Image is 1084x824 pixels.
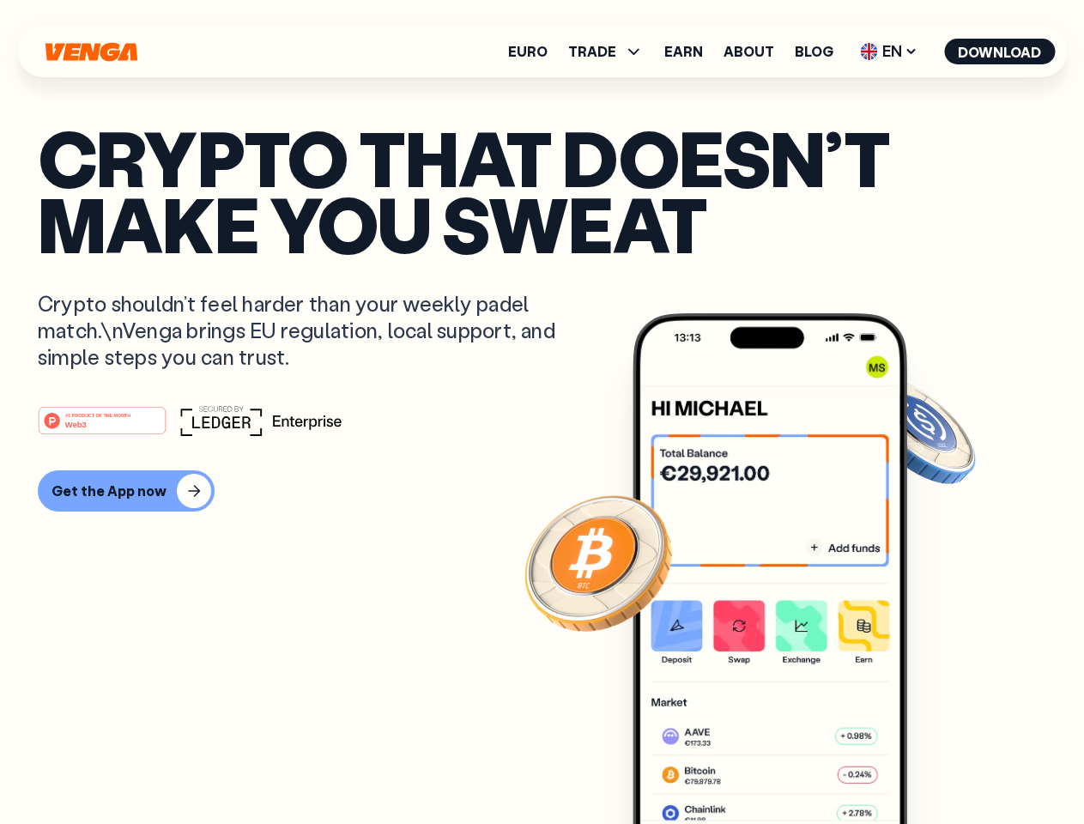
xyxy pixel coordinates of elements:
img: USDC coin [856,369,979,493]
p: Crypto that doesn’t make you sweat [38,124,1046,256]
span: EN [854,38,924,65]
button: Get the App now [38,470,215,512]
svg: Home [43,42,139,62]
tspan: #1 PRODUCT OF THE MONTH [65,412,130,417]
button: Download [944,39,1055,64]
img: flag-uk [860,43,877,60]
a: Get the App now [38,470,1046,512]
div: Get the App now [51,482,167,500]
a: #1 PRODUCT OF THE MONTHWeb3 [38,416,167,439]
tspan: Web3 [65,419,87,428]
a: About [724,45,774,58]
img: Bitcoin [521,485,675,639]
a: Blog [795,45,833,58]
a: Earn [664,45,703,58]
span: TRADE [568,45,616,58]
span: TRADE [568,41,644,62]
a: Euro [508,45,548,58]
p: Crypto shouldn’t feel harder than your weekly padel match.\nVenga brings EU regulation, local sup... [38,290,580,371]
